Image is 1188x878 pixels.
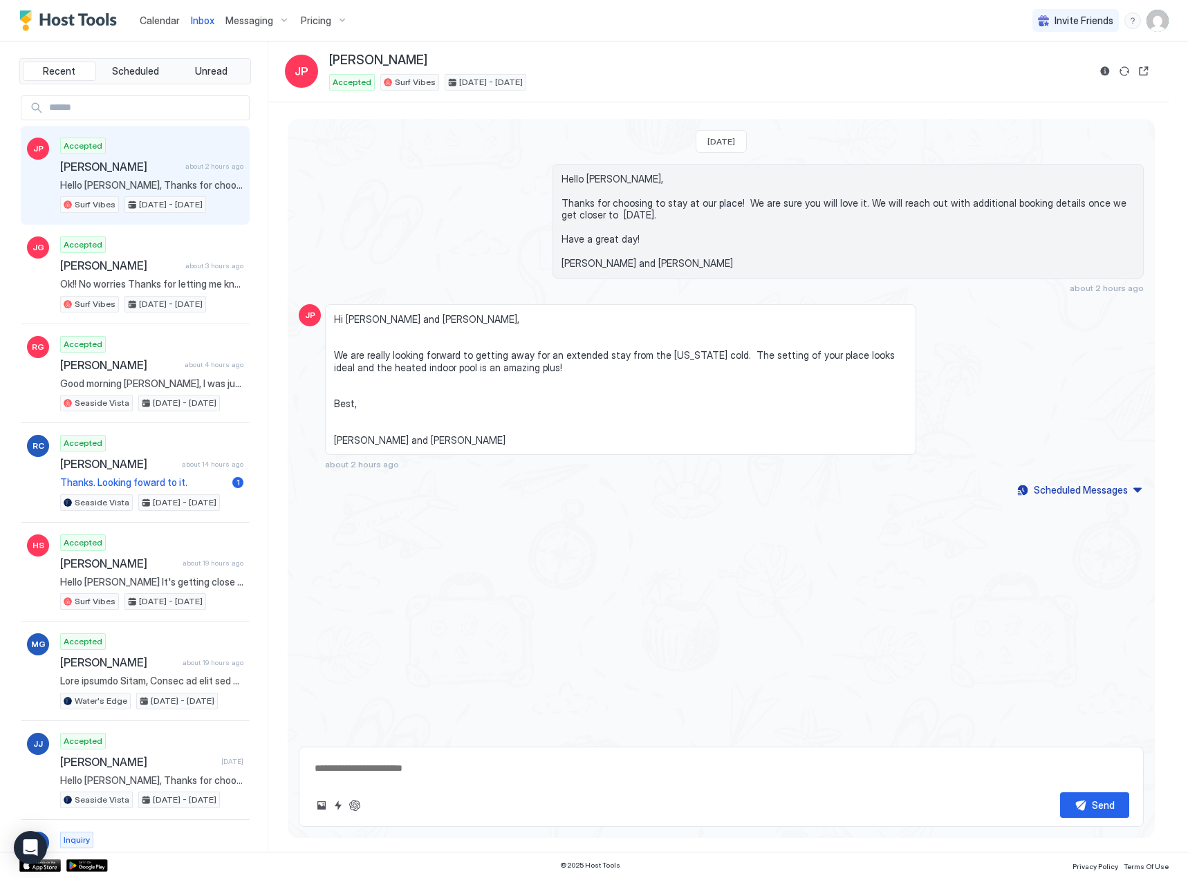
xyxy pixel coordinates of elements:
[707,136,735,147] span: [DATE]
[60,774,243,787] span: Hello [PERSON_NAME], Thanks for choosing to stay at our place! We are sure you will love it. We w...
[31,638,46,651] span: MG
[75,794,129,806] span: Seaside Vista
[32,341,44,353] span: RG
[330,797,346,814] button: Quick reply
[1055,15,1113,27] span: Invite Friends
[60,576,243,588] span: Hello [PERSON_NAME] It's getting close to your stay so we want to give you some information to ge...
[1097,63,1113,80] button: Reservation information
[1124,862,1169,870] span: Terms Of Use
[60,457,176,471] span: [PERSON_NAME]
[305,309,315,321] span: JP
[1092,798,1115,812] div: Send
[191,15,214,26] span: Inbox
[1073,858,1118,872] a: Privacy Policy
[151,695,214,707] span: [DATE] - [DATE]
[153,397,216,409] span: [DATE] - [DATE]
[19,859,61,872] a: App Store
[333,76,371,88] span: Accepted
[1073,862,1118,870] span: Privacy Policy
[301,15,331,27] span: Pricing
[183,658,243,667] span: about 19 hours ago
[221,757,243,766] span: [DATE]
[60,557,177,570] span: [PERSON_NAME]
[64,437,102,449] span: Accepted
[19,10,123,31] a: Host Tools Logo
[1060,792,1129,818] button: Send
[14,831,47,864] div: Open Intercom Messenger
[329,53,427,68] span: [PERSON_NAME]
[182,460,243,469] span: about 14 hours ago
[195,65,228,77] span: Unread
[64,834,90,846] span: Inquiry
[60,358,179,372] span: [PERSON_NAME]
[75,397,129,409] span: Seaside Vista
[334,313,907,447] span: Hi [PERSON_NAME] and [PERSON_NAME], We are really looking forward to getting away for an extended...
[1116,63,1133,80] button: Sync reservation
[75,496,129,509] span: Seaside Vista
[33,738,43,750] span: JJ
[1147,10,1169,32] div: User profile
[64,635,102,648] span: Accepted
[153,496,216,509] span: [DATE] - [DATE]
[561,173,1135,270] span: Hello [PERSON_NAME], Thanks for choosing to stay at our place! We are sure you will love it. We w...
[99,62,172,81] button: Scheduled
[140,15,180,26] span: Calendar
[66,859,108,872] a: Google Play Store
[185,360,243,369] span: about 4 hours ago
[75,695,127,707] span: Water's Edge
[1124,858,1169,872] a: Terms Of Use
[1034,483,1128,497] div: Scheduled Messages
[64,239,102,251] span: Accepted
[60,160,180,174] span: [PERSON_NAME]
[295,63,308,80] span: JP
[33,440,44,452] span: RC
[64,140,102,152] span: Accepted
[191,13,214,28] a: Inbox
[185,162,243,171] span: about 2 hours ago
[44,96,249,120] input: Input Field
[60,259,180,272] span: [PERSON_NAME]
[64,536,102,549] span: Accepted
[560,861,620,870] span: © 2025 Host Tools
[33,539,44,552] span: HS
[459,76,523,88] span: [DATE] - [DATE]
[43,65,75,77] span: Recent
[60,755,216,769] span: [PERSON_NAME]
[185,261,243,270] span: about 3 hours ago
[60,377,243,390] span: Good morning [PERSON_NAME], I was just informed by our HOA that an insurance adjuster may stop by...
[112,65,159,77] span: Scheduled
[1070,283,1144,293] span: about 2 hours ago
[313,797,330,814] button: Upload image
[139,298,203,310] span: [DATE] - [DATE]
[33,142,44,155] span: JP
[33,241,44,254] span: JG
[153,794,216,806] span: [DATE] - [DATE]
[75,298,115,310] span: Surf Vibes
[60,179,243,192] span: Hello [PERSON_NAME], Thanks for choosing to stay at our place! We are sure you will love it. We w...
[75,198,115,211] span: Surf Vibes
[64,338,102,351] span: Accepted
[19,58,251,84] div: tab-group
[139,198,203,211] span: [DATE] - [DATE]
[140,13,180,28] a: Calendar
[395,76,436,88] span: Surf Vibes
[225,15,273,27] span: Messaging
[60,655,177,669] span: [PERSON_NAME]
[174,62,248,81] button: Unread
[23,62,96,81] button: Recent
[1135,63,1152,80] button: Open reservation
[346,797,363,814] button: ChatGPT Auto Reply
[325,459,399,469] span: about 2 hours ago
[64,735,102,747] span: Accepted
[60,476,227,489] span: Thanks. Looking foward to it.
[236,477,240,487] span: 1
[1015,480,1144,499] button: Scheduled Messages
[1124,12,1141,29] div: menu
[139,595,203,608] span: [DATE] - [DATE]
[75,595,115,608] span: Surf Vibes
[183,559,243,568] span: about 19 hours ago
[60,675,243,687] span: Lore ipsumdo Sitam, Consec ad elit sed doei te inc utla etdo magn Al enim adm ven quisnos exe ull...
